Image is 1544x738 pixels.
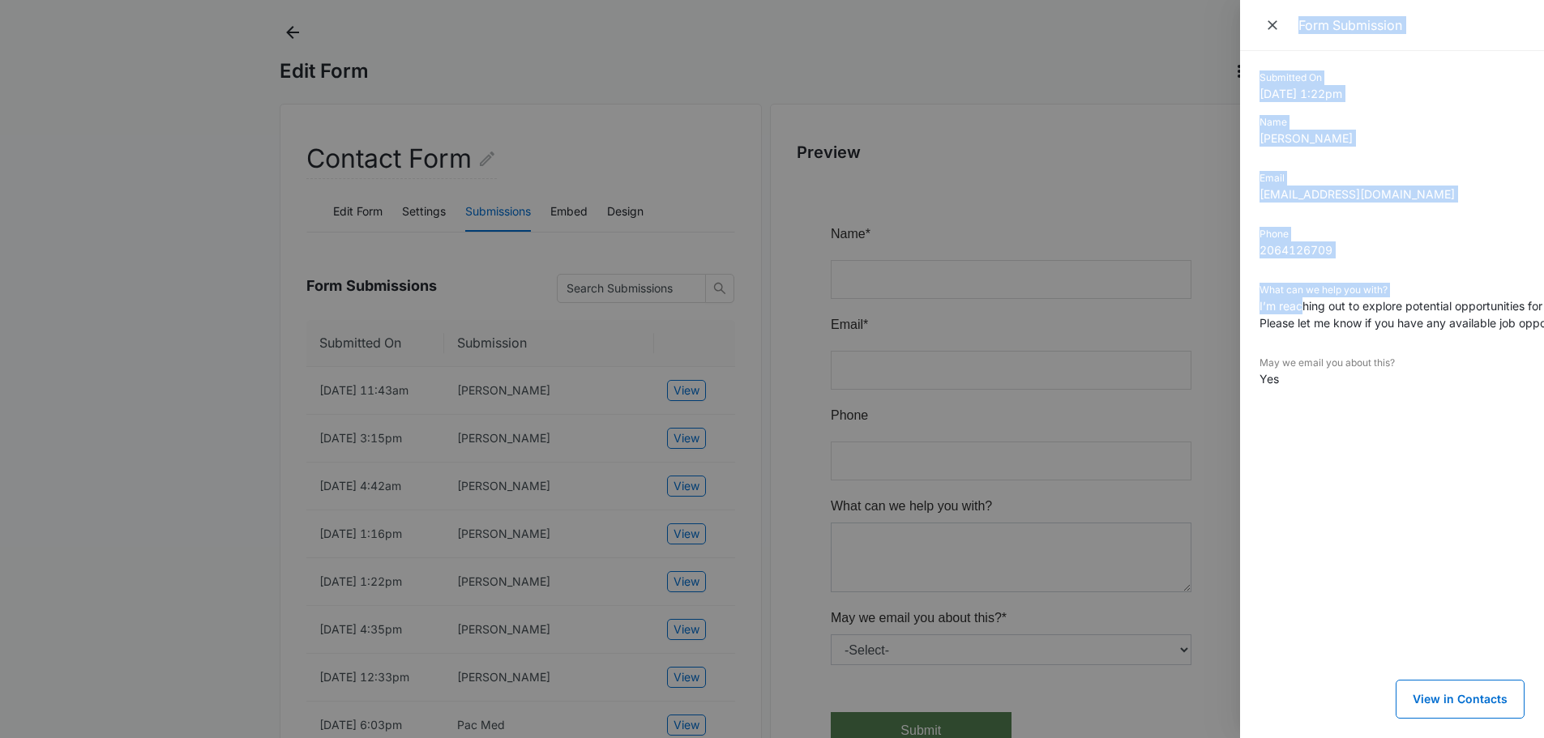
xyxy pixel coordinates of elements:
[1260,227,1525,241] dt: Phone
[1396,680,1525,719] button: View in Contacts
[8,11,43,24] span: Name
[8,496,189,533] button: Submit
[1260,115,1525,130] dt: Name
[8,192,45,206] span: Phone
[1260,297,1525,331] dd: I’m reaching out to explore potential opportunities for full or part-time or PRN hours. I’m passi...
[1260,85,1525,102] dd: [DATE] 1:22pm
[1260,283,1525,297] dt: What can we help you with?
[1260,241,1525,258] dd: 2064126709
[1260,356,1525,370] dt: May we email you about this?
[1260,13,1289,37] button: Close
[1260,130,1525,147] dd: [PERSON_NAME]
[78,507,118,521] span: Submit
[1260,70,1525,85] dt: Submitted On
[1260,370,1525,387] dd: Yes
[8,101,41,115] span: Email
[1298,16,1525,34] div: Form Submission
[1260,186,1525,203] dd: [EMAIL_ADDRESS][DOMAIN_NAME]
[8,395,179,408] span: May we email you about this?
[8,452,369,483] small: You agree to receive future emails and understand you may opt-out at any time
[8,283,169,296] span: What can we help you with?
[1264,14,1284,36] span: Close
[1260,171,1525,186] dt: Email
